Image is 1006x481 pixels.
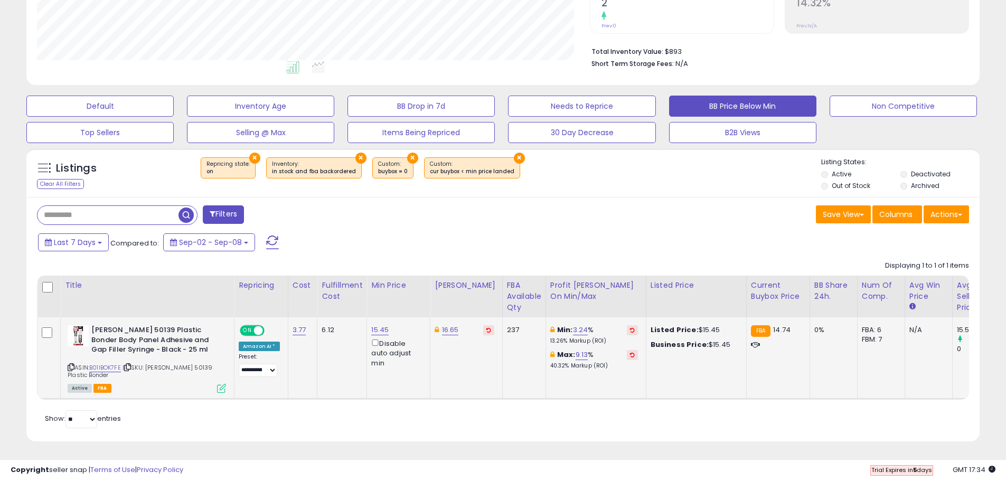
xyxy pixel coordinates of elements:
span: ON [241,326,254,335]
small: Prev: N/A [796,23,817,29]
button: × [355,153,366,164]
button: Inventory Age [187,96,334,117]
span: Show: entries [45,413,121,423]
a: 15.45 [371,325,389,335]
b: Short Term Storage Fees: [591,59,674,68]
div: % [550,325,638,345]
div: Cost [293,280,313,291]
div: 0 [957,344,1000,354]
strong: Copyright [11,465,49,475]
label: Out of Stock [832,181,870,190]
div: 15.5 [957,325,1000,335]
small: FBA [751,325,770,337]
span: N/A [675,59,688,69]
button: Top Sellers [26,122,174,143]
span: Columns [879,209,913,220]
button: Actions [924,205,969,223]
small: Avg Win Price. [909,302,916,312]
button: B2B Views [669,122,816,143]
button: Columns [872,205,922,223]
div: Repricing [239,280,284,291]
b: [PERSON_NAME] 50139 Plastic Bonder Body Panel Adhesive and Gap Filler Syringe - Black - 25 ml [91,325,220,357]
div: N/A [909,325,944,335]
div: Disable auto adjust min [371,337,422,368]
div: Clear All Filters [37,179,84,189]
p: 13.26% Markup (ROI) [550,337,638,345]
button: Items Being Repriced [347,122,495,143]
label: Archived [911,181,939,190]
span: Last 7 Days [54,237,96,248]
div: seller snap | | [11,465,183,475]
span: 2025-09-16 17:34 GMT [953,465,995,475]
div: Displaying 1 to 1 of 1 items [885,261,969,271]
span: Repricing state : [206,160,250,176]
b: Business Price: [651,339,709,350]
th: The percentage added to the cost of goods (COGS) that forms the calculator for Min & Max prices. [546,276,646,317]
a: 16.65 [442,325,459,335]
button: × [514,153,525,164]
div: [PERSON_NAME] [435,280,497,291]
button: × [249,153,260,164]
div: 237 [507,325,538,335]
button: BB Drop in 7d [347,96,495,117]
p: Listing States: [821,157,980,167]
button: Last 7 Days [38,233,109,251]
div: $15.45 [651,325,738,335]
button: 30 Day Decrease [508,122,655,143]
p: 40.32% Markup (ROI) [550,362,638,370]
div: $15.45 [651,340,738,350]
div: Fulfillment Cost [322,280,362,302]
div: FBM: 7 [862,335,897,344]
button: Needs to Reprice [508,96,655,117]
div: Listed Price [651,280,742,291]
div: FBA: 6 [862,325,897,335]
div: % [550,350,638,370]
div: buybox = 0 [378,168,408,175]
button: Filters [203,205,244,224]
div: 6.12 [322,325,359,335]
button: BB Price Below Min [669,96,816,117]
b: Max: [557,350,576,360]
b: Min: [557,325,573,335]
div: in stock and fba backordered [272,168,356,175]
label: Active [832,169,851,178]
div: on [206,168,250,175]
button: Default [26,96,174,117]
div: Num of Comp. [862,280,900,302]
b: Total Inventory Value: [591,47,663,56]
div: BB Share 24h. [814,280,853,302]
a: B01IBOK7FE [89,363,121,372]
small: Prev: 0 [601,23,616,29]
span: Custom: [430,160,514,176]
span: Custom: [378,160,408,176]
div: Current Buybox Price [751,280,805,302]
div: Avg Selling Price [957,280,995,313]
a: Terms of Use [90,465,135,475]
a: Privacy Policy [137,465,183,475]
div: ASIN: [68,325,226,392]
span: | SKU: [PERSON_NAME] 50139 Plastic Bonder [68,363,212,379]
div: Profit [PERSON_NAME] on Min/Max [550,280,642,302]
a: 3.24 [573,325,588,335]
label: Deactivated [911,169,951,178]
span: FBA [93,384,111,393]
b: Listed Price: [651,325,699,335]
b: 5 [913,466,917,474]
div: Min Price [371,280,426,291]
button: Selling @ Max [187,122,334,143]
a: 3.77 [293,325,306,335]
span: 14.74 [773,325,791,335]
a: 9.13 [576,350,588,360]
button: × [407,153,418,164]
span: Inventory : [272,160,356,176]
span: Trial Expires in days [871,466,932,474]
img: 41xSKHmJgXL._SL40_.jpg [68,325,89,346]
button: Non Competitive [830,96,977,117]
li: $893 [591,44,961,57]
div: Title [65,280,230,291]
div: Amazon AI * [239,342,280,351]
div: Preset: [239,353,280,377]
div: cur buybox < min price landed [430,168,514,175]
div: Avg Win Price [909,280,948,302]
div: FBA Available Qty [507,280,541,313]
